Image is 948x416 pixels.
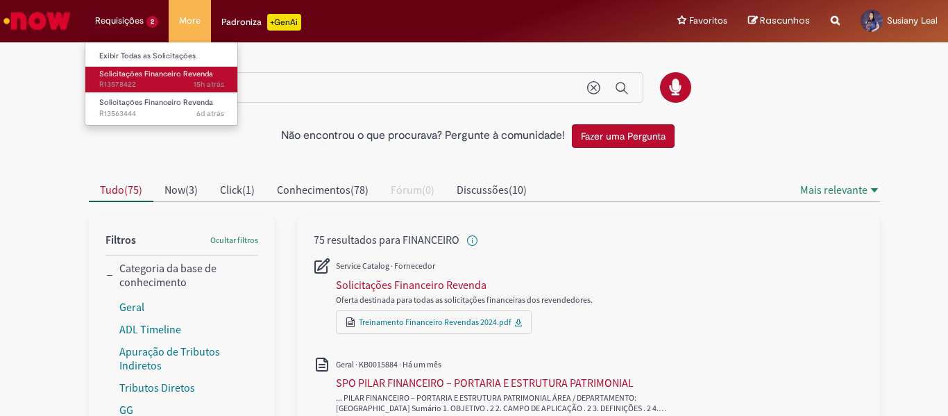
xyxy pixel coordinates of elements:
a: Rascunhos [748,15,810,28]
span: Rascunhos [760,14,810,27]
span: Solicitações Financeiro Revenda [99,69,213,79]
a: Aberto R13578422 : Solicitações Financeiro Revenda [85,67,238,92]
span: R13563444 [99,108,224,119]
span: 15h atrás [194,79,224,90]
span: 6d atrás [196,108,224,119]
span: Favoritos [689,14,727,28]
div: Padroniza [221,14,301,31]
ul: Requisições [85,42,238,126]
button: Fazer uma Pergunta [572,124,675,148]
a: Aberto R13563444 : Solicitações Financeiro Revenda [85,95,238,121]
span: Susiany Leal [887,15,938,26]
p: +GenAi [267,14,301,31]
span: Requisições [95,14,144,28]
span: 2 [146,16,158,28]
span: R13578422 [99,79,224,90]
time: 24/09/2025 14:56:58 [196,108,224,119]
h2: Não encontrou o que procurava? Pergunte à comunidade! [281,130,565,142]
a: Exibir Todas as Solicitações [85,49,238,64]
time: 29/09/2025 17:03:57 [194,79,224,90]
span: More [179,14,201,28]
span: Solicitações Financeiro Revenda [99,97,213,108]
img: ServiceNow [1,7,73,35]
